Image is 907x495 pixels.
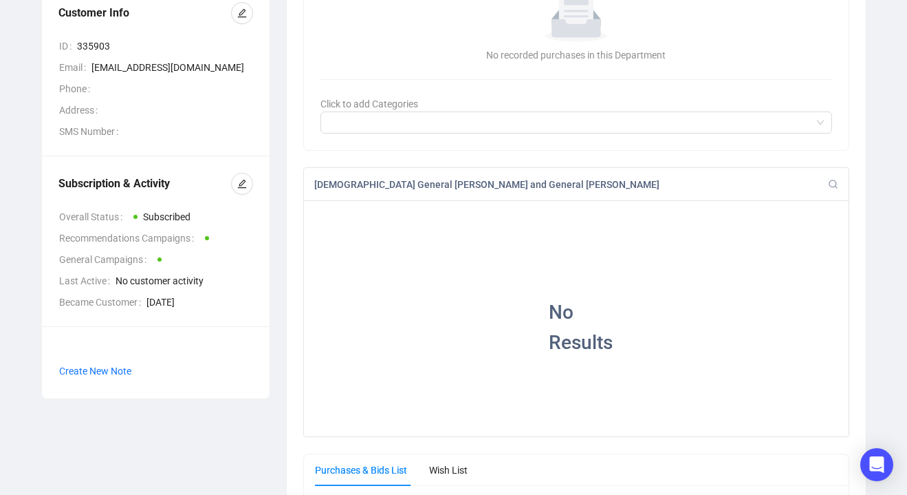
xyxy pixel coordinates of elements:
span: Click to add Categories [320,98,418,109]
span: edit [237,179,247,189]
span: Address [59,103,103,118]
div: Subscription & Activity [58,176,231,192]
span: Email [59,60,91,75]
div: Open Intercom Messenger [860,448,893,481]
div: Wish List [429,463,468,478]
input: Search tags or create new by type the tag’s name + Enter [314,178,829,191]
span: 335903 [77,39,253,54]
span: General Campaigns [59,252,152,267]
span: Create New Note [59,366,131,377]
span: SMS Number [59,124,124,139]
div: Purchases & Bids List [315,463,407,478]
span: ID [59,39,77,54]
span: Subscribed [143,211,190,222]
span: Overall Status [59,209,128,224]
div: No recorded purchases in this Department [326,48,827,63]
span: [EMAIL_ADDRESS][DOMAIN_NAME] [91,60,253,75]
button: Create New Note [58,360,132,382]
div: Customer Info [58,5,231,21]
span: Last Active [59,273,116,288]
span: No customer activity [116,273,253,288]
span: [DATE] [146,295,253,310]
span: Phone [59,81,96,96]
span: Became Customer [59,295,146,310]
span: edit [237,8,247,18]
h1: No Results [549,297,604,358]
span: Recommendations Campaigns [59,231,199,246]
